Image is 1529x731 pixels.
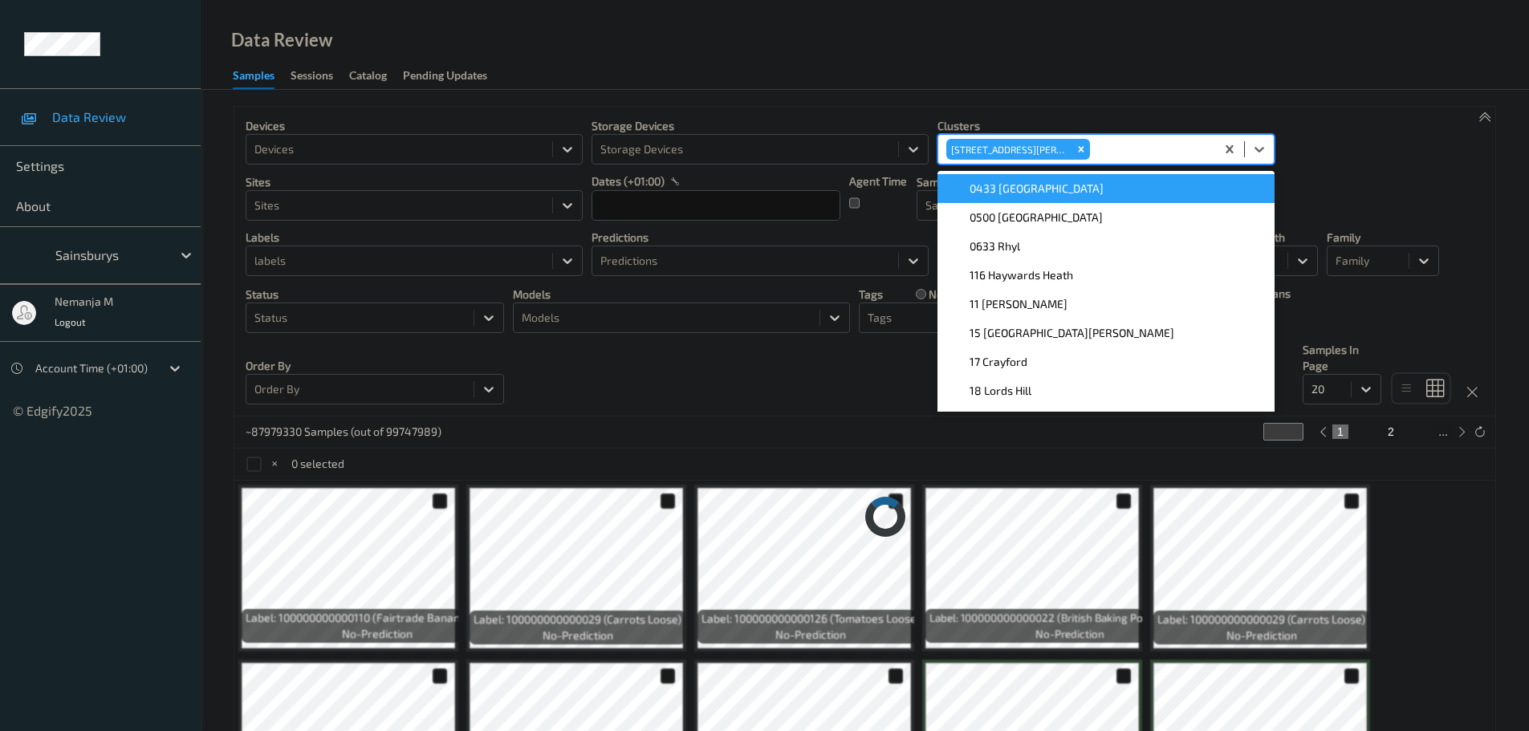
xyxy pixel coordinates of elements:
[849,173,907,189] p: Agent Time
[349,67,387,87] div: Catalog
[291,456,344,472] p: 0 selected
[246,229,583,246] p: labels
[970,181,1104,197] span: 0433 [GEOGRAPHIC_DATA]
[929,610,1210,626] span: Label: 100000000000022 (British Baking Potatoes Loose)
[1327,229,1439,246] p: Family
[970,383,1031,399] span: 18 Lords Hill
[513,286,850,303] p: Models
[246,610,508,626] span: Label: 100000000000110 (Fairtrade Bananas Loose)
[474,611,681,627] span: Label: 100000000000029 (Carrots Loose)
[246,358,504,374] p: Order By
[291,65,349,87] a: Sessions
[233,65,291,89] a: Samples
[1072,139,1090,160] div: Remove 2258 Wakefield Marsh Way
[231,32,332,48] div: Data Review
[701,611,920,627] span: Label: 100000000000126 (Tomatoes Loose)
[403,67,487,87] div: Pending Updates
[970,325,1174,341] span: 15 [GEOGRAPHIC_DATA][PERSON_NAME]
[1332,424,1348,439] button: 1
[970,209,1103,225] span: 0500 [GEOGRAPHIC_DATA]
[1383,424,1399,439] button: 2
[233,67,274,89] div: Samples
[403,65,503,87] a: Pending Updates
[917,174,1175,190] p: Sample ID
[970,296,1067,312] span: 11 [PERSON_NAME]
[1433,424,1453,439] button: ...
[775,627,846,643] span: no-prediction
[246,174,583,190] p: Sites
[970,267,1073,283] span: 116 Haywards Heath
[859,286,883,303] p: Tags
[937,118,1275,134] p: Clusters
[929,286,956,303] label: none
[543,627,613,644] span: no-prediction
[246,286,504,303] p: Status
[246,118,583,134] p: Devices
[592,118,929,134] p: Storage Devices
[349,65,403,87] a: Catalog
[1226,627,1297,644] span: no-prediction
[1157,611,1365,627] span: Label: 100000000000029 (Carrots Loose)
[291,67,333,87] div: Sessions
[970,238,1020,254] span: 0633 Rhyl
[342,626,413,642] span: no-prediction
[970,354,1027,370] span: 17 Crayford
[1303,342,1381,374] p: Samples In Page
[592,173,665,189] p: dates (+01:00)
[1035,626,1104,642] span: no-prediction
[946,139,1072,160] div: [STREET_ADDRESS][PERSON_NAME]
[592,229,929,246] p: Predictions
[246,424,441,440] p: ~87979330 Samples (out of 99747989)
